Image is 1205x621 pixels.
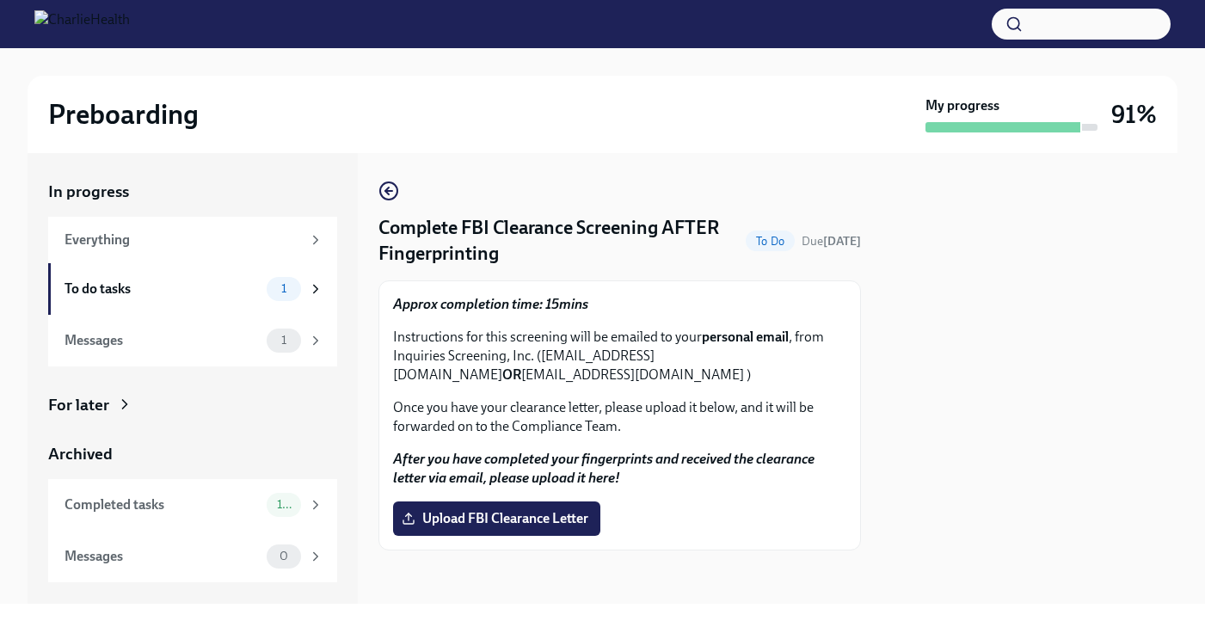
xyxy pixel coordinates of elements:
p: Instructions for this screening will be emailed to your , from Inquiries Screening, Inc. ([EMAIL_... [393,328,846,384]
span: To Do [746,235,795,248]
a: To do tasks1 [48,263,337,315]
a: Completed tasks10 [48,479,337,531]
a: Messages0 [48,531,337,582]
span: 1 [271,282,297,295]
p: Once you have your clearance letter, please upload it below, and it will be forwarded on to the C... [393,398,846,436]
span: August 14th, 2025 08:00 [802,233,861,249]
div: For later [48,394,109,416]
span: 0 [269,550,298,563]
div: Messages [65,547,260,566]
strong: [DATE] [823,234,861,249]
strong: OR [502,366,521,383]
div: Completed tasks [65,495,260,514]
h3: 91% [1111,99,1157,130]
span: 10 [267,498,301,511]
a: Messages1 [48,315,337,366]
label: Upload FBI Clearance Letter [393,501,600,536]
strong: personal email [702,329,789,345]
h2: Preboarding [48,97,199,132]
span: Upload FBI Clearance Letter [405,510,588,527]
a: In progress [48,181,337,203]
div: To do tasks [65,280,260,298]
div: Everything [65,231,301,249]
span: Due [802,234,861,249]
a: Archived [48,443,337,465]
img: CharlieHealth [34,10,130,38]
span: 1 [271,334,297,347]
div: Messages [65,331,260,350]
strong: My progress [925,96,999,115]
strong: After you have completed your fingerprints and received the clearance letter via email, please up... [393,451,815,486]
h4: Complete FBI Clearance Screening AFTER Fingerprinting [378,215,739,267]
a: For later [48,394,337,416]
a: Everything [48,217,337,263]
strong: Approx completion time: 15mins [393,296,588,312]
